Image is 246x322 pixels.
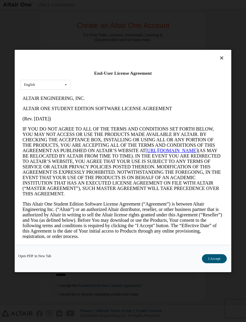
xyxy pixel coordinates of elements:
[18,254,51,258] a: Open PDF in New Tab
[2,2,203,8] p: ALTAIR ENGINEERING, INC.
[2,13,203,18] p: ALTAIR ONE STUDENT EDITION SOFTWARE LICENSE AGREEMENT
[20,70,226,76] div: End-User License Agreement
[202,254,226,263] button: I Accept
[2,108,203,146] p: This Altair One Student Edition Software License Agreement (“Agreement”) is between Altair Engine...
[24,83,35,86] div: English
[2,33,203,103] p: IF YOU DO NOT AGREE TO ALL OF THE TERMS AND CONDITIONS SET FORTH BELOW, YOU MAY NOT ACCESS OR USE...
[2,23,203,28] p: (Rev. [DATE])
[125,55,178,60] a: [URL][DOMAIN_NAME]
